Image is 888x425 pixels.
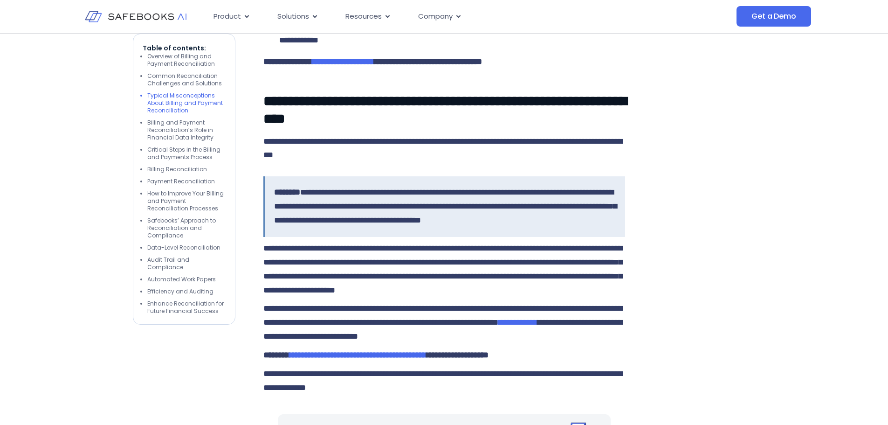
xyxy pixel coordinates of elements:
li: Typical Misconceptions About Billing and Payment Reconciliation [147,92,226,114]
li: Safebooks’ Approach to Reconciliation and Compliance [147,217,226,239]
li: Efficiency and Auditing [147,288,226,295]
span: Get a Demo [751,12,796,21]
a: Get a Demo [737,6,811,27]
li: Billing Reconciliation [147,166,226,173]
li: Common Reconciliation Challenges and Solutions [147,72,226,87]
nav: Menu [206,7,643,26]
p: Table of contents: [143,43,226,53]
li: Critical Steps in the Billing and Payments Process [147,146,226,161]
span: Resources [345,11,382,22]
li: How to Improve Your Billing and Payment Reconciliation Processes [147,190,226,212]
li: Billing and Payment Reconciliation’s Role in Financial Data Integrity [147,119,226,141]
li: Automated Work Papers [147,276,226,283]
span: Company [418,11,453,22]
li: Payment Reconciliation [147,178,226,185]
li: Audit Trail and Compliance [147,256,226,271]
span: Product [213,11,241,22]
div: Menu Toggle [206,7,643,26]
li: Overview of Billing and Payment Reconciliation [147,53,226,68]
li: Data-Level Reconciliation [147,244,226,251]
span: Solutions [277,11,309,22]
li: Enhance Reconciliation for Future Financial Success [147,300,226,315]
